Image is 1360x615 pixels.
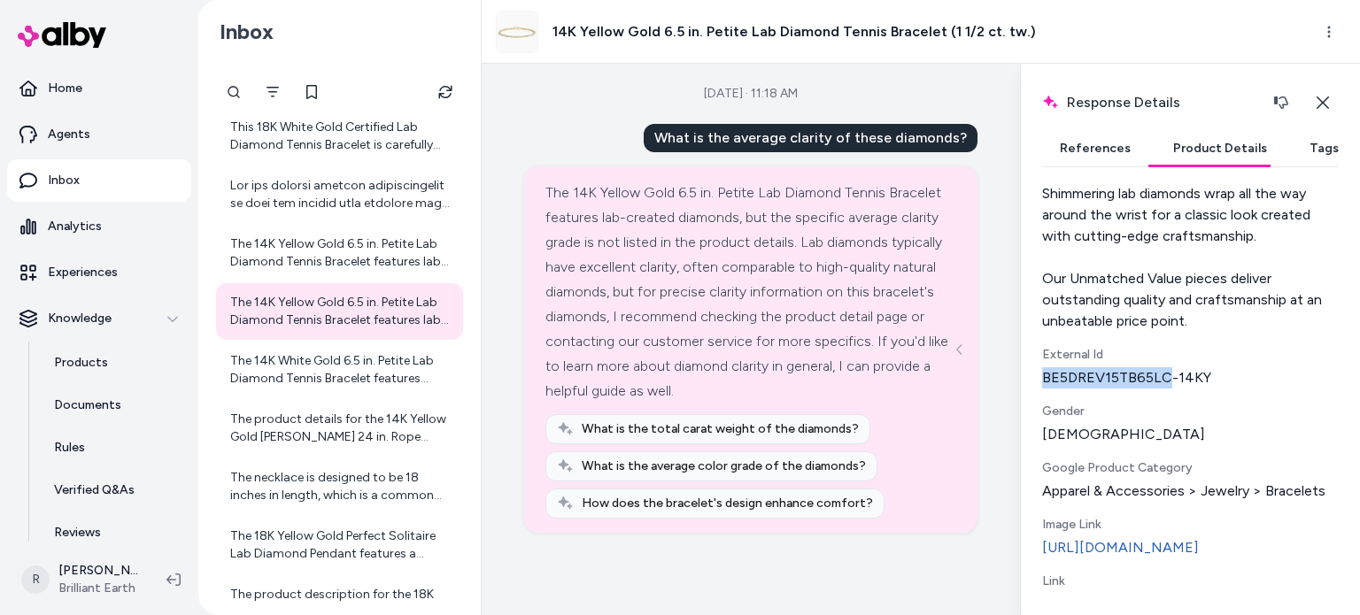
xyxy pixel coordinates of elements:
[1155,131,1285,166] button: Product Details
[216,400,463,457] a: The product details for the 14K Yellow Gold [PERSON_NAME] 24 in. Rope Chain Necklace do not speci...
[230,294,452,329] div: The 14K Yellow Gold 6.5 in. Petite Lab Diamond Tennis Bracelet features lab-created diamonds, but...
[7,205,191,248] a: Analytics
[1042,516,1339,534] div: Image Link
[216,342,463,398] a: The 14K White Gold 6.5 in. Petite Lab Diamond Tennis Bracelet features shimmering lab grown diamo...
[949,339,970,360] button: See more
[216,225,463,281] a: The 14K Yellow Gold 6.5 in. Petite Lab Diamond Tennis Bracelet features lab-created diamonds. Whi...
[48,80,82,97] p: Home
[7,297,191,340] button: Knowledge
[230,177,452,212] div: Lor ips dolorsi ametcon adipiscingelit se doei tem incidid utla etdolore mag aliq enimadminim, ve...
[1042,131,1148,166] button: References
[1042,537,1339,558] a: [URL][DOMAIN_NAME]
[216,283,463,340] a: The 14K Yellow Gold 6.5 in. Petite Lab Diamond Tennis Bracelet features lab-created diamonds, but...
[216,458,463,515] a: The necklace is designed to be 18 inches in length, which is a common and versatile size that typ...
[255,74,290,110] button: Filter
[48,126,90,143] p: Agents
[1292,131,1356,166] button: Tags
[230,235,452,271] div: The 14K Yellow Gold 6.5 in. Petite Lab Diamond Tennis Bracelet features lab-created diamonds. Whi...
[582,495,873,512] span: How does the bracelet's design enhance comfort?
[1042,403,1339,420] div: Gender
[54,396,121,414] p: Documents
[1042,367,1339,388] div: BE5DREV15TB65LC-14KY
[428,74,463,110] button: Refresh
[54,439,85,457] p: Rules
[36,511,191,554] a: Reviews
[54,354,108,372] p: Products
[48,310,112,327] p: Knowledge
[582,457,866,475] span: What is the average color grade of the diamonds?
[58,562,138,580] p: [PERSON_NAME]
[1042,424,1339,445] div: [DEMOGRAPHIC_DATA]
[36,342,191,384] a: Products
[1042,346,1339,364] div: External Id
[644,124,977,152] div: What is the average clarity of these diamonds?
[1042,459,1339,477] div: Google Product Category
[1042,573,1339,590] div: Link
[545,181,956,404] div: The 14K Yellow Gold 6.5 in. Petite Lab Diamond Tennis Bracelet features lab-created diamonds, but...
[48,218,102,235] p: Analytics
[1042,480,1339,502] div: Apparel & Accessories > Jewelry > Bracelets
[7,251,191,294] a: Experiences
[230,352,452,388] div: The 14K White Gold 6.5 in. Petite Lab Diamond Tennis Bracelet features shimmering lab grown diamo...
[1042,141,1339,332] p: The ultra low profile of this bracelet's setting allows for maximum impact with minimal metal. Sh...
[58,580,138,597] span: Brilliant Earth
[48,264,118,281] p: Experiences
[36,469,191,511] a: Verified Q&As
[230,469,452,504] div: The necklace is designed to be 18 inches in length, which is a common and versatile size that typ...
[582,420,859,438] span: What is the total carat weight of the diamonds?
[230,119,452,154] div: This 18K White Gold Certified Lab Diamond Tennis Bracelet is carefully crafted with slightly vari...
[1042,85,1299,120] h2: Response Details
[230,527,452,563] div: The 18K Yellow Gold Perfect Solitaire Lab Diamond Pendant features a center lab grown diamond, wh...
[704,85,798,103] div: [DATE] · 11:18 AM
[54,481,135,499] p: Verified Q&As
[11,551,152,608] button: R[PERSON_NAME]Brilliant Earth
[216,108,463,165] a: This 18K White Gold Certified Lab Diamond Tennis Bracelet is carefully crafted with slightly vari...
[7,159,191,202] a: Inbox
[220,19,274,45] h2: Inbox
[7,113,191,156] a: Agents
[21,565,50,594] span: R
[54,524,101,542] p: Reviews
[230,411,452,446] div: The product details for the 14K Yellow Gold [PERSON_NAME] 24 in. Rope Chain Necklace do not speci...
[36,427,191,469] a: Rules
[36,384,191,427] a: Documents
[216,166,463,223] a: Lor ips dolorsi ametcon adipiscingelit se doei tem incidid utla etdolore mag aliq enimadminim, ve...
[48,172,80,189] p: Inbox
[552,21,1036,42] h3: 14K Yellow Gold 6.5 in. Petite Lab Diamond Tennis Bracelet (1 1/2 ct. tw.)
[216,517,463,573] a: The 18K Yellow Gold Perfect Solitaire Lab Diamond Pendant features a center lab grown diamond, wh...
[18,22,106,48] img: alby Logo
[497,12,537,52] img: BE5DREV15TBLC-14KY_top.jpg
[7,67,191,110] a: Home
